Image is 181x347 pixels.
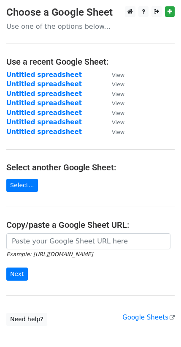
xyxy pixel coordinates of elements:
[112,91,124,97] small: View
[103,109,124,117] a: View
[6,71,82,79] a: Untitled spreadsheet
[6,220,175,230] h4: Copy/paste a Google Sheet URL:
[6,118,82,126] a: Untitled spreadsheet
[112,119,124,126] small: View
[6,22,175,31] p: Use one of the options below...
[6,179,38,192] a: Select...
[6,6,175,19] h3: Choose a Google Sheet
[103,118,124,126] a: View
[112,81,124,87] small: View
[6,268,28,281] input: Next
[6,162,175,172] h4: Select another Google Sheet:
[112,100,124,107] small: View
[103,90,124,98] a: View
[112,72,124,78] small: View
[103,99,124,107] a: View
[6,313,47,326] a: Need help?
[112,110,124,116] small: View
[6,90,82,98] a: Untitled spreadsheet
[6,109,82,117] a: Untitled spreadsheet
[6,233,170,249] input: Paste your Google Sheet URL here
[6,99,82,107] a: Untitled spreadsheet
[103,128,124,136] a: View
[6,251,93,257] small: Example: [URL][DOMAIN_NAME]
[122,314,175,321] a: Google Sheets
[6,57,175,67] h4: Use a recent Google Sheet:
[6,80,82,88] a: Untitled spreadsheet
[6,128,82,136] a: Untitled spreadsheet
[112,129,124,135] small: View
[103,80,124,88] a: View
[103,71,124,79] a: View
